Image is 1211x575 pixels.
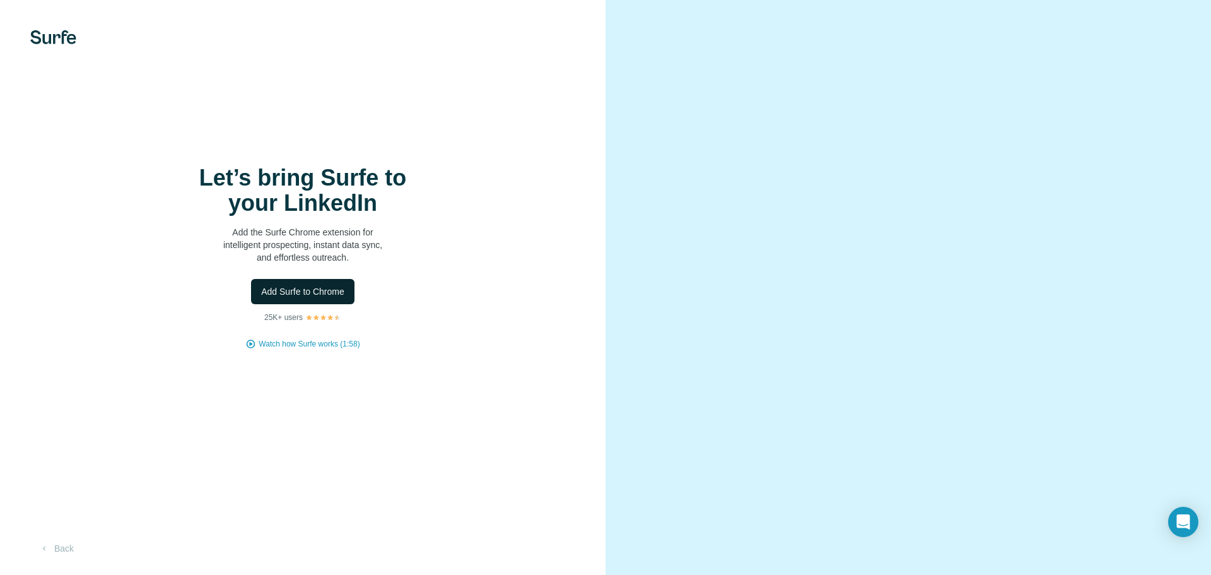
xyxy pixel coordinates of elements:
[30,30,76,44] img: Surfe's logo
[177,165,429,216] h1: Let’s bring Surfe to your LinkedIn
[1168,507,1198,537] div: Open Intercom Messenger
[261,285,344,298] span: Add Surfe to Chrome
[177,226,429,264] p: Add the Surfe Chrome extension for intelligent prospecting, instant data sync, and effortless out...
[30,537,83,560] button: Back
[259,338,360,350] button: Watch how Surfe works (1:58)
[305,314,341,321] img: Rating Stars
[251,279,354,304] button: Add Surfe to Chrome
[264,312,303,323] p: 25K+ users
